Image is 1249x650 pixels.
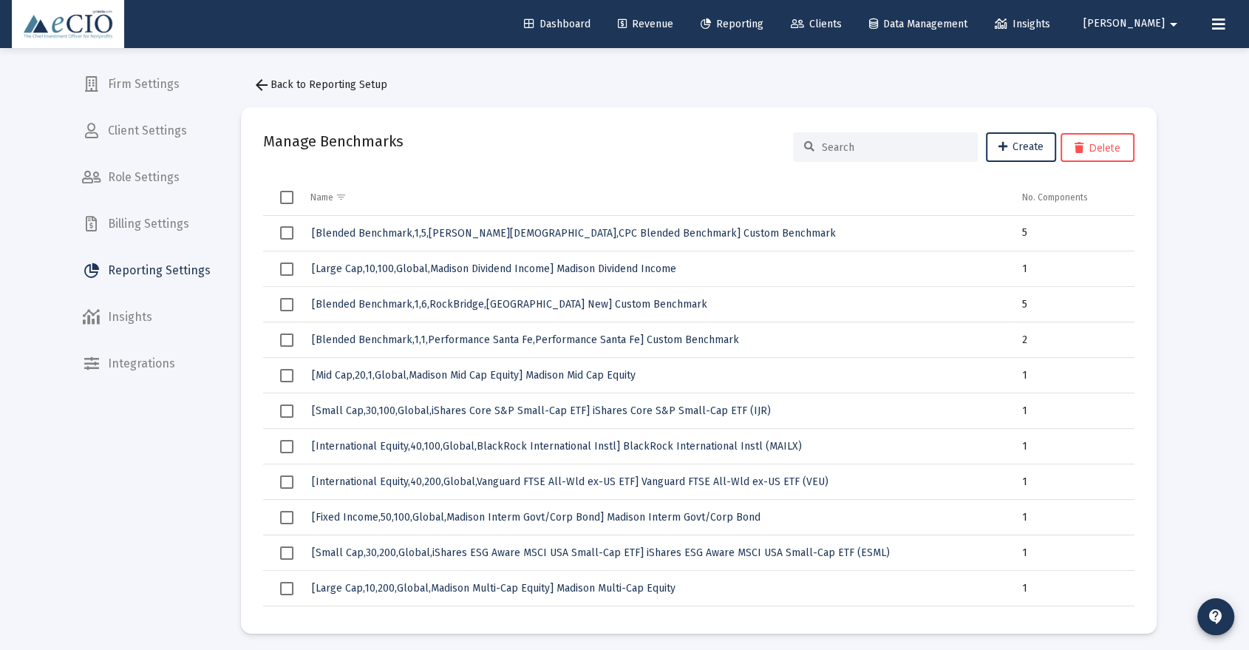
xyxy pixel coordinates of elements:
[23,10,113,39] img: Dashboard
[791,18,842,30] span: Clients
[986,132,1056,162] button: Create
[512,10,602,39] a: Dashboard
[312,334,739,346] span: [Blended Benchmark,1,1,Performance Santa Fe,Performance Santa Fe] Custom Benchmark
[701,18,763,30] span: Reporting
[70,113,222,149] a: Client Settings
[618,18,673,30] span: Revenue
[312,298,707,311] span: [Blended Benchmark,1,6,RockBridge,[GEOGRAPHIC_DATA] New] Custom Benchmark
[312,263,676,275] span: [Large Cap,10,100,Global,Madison Dividend Income] Madison Dividend Income
[1022,404,1121,419] div: 1
[300,180,1012,215] td: Column Name
[998,141,1044,153] span: Create
[606,10,685,39] a: Revenue
[1022,226,1121,240] div: 5
[312,511,760,524] span: [Fixed Income,50,100,Global,Madison Interm Govt/Corp Bond] Madison Interm Govt/Corp Bond
[310,471,830,492] button: [International Equity,40,200,Global,Vanguard FTSE All-Wld ex-US ETF] Vanguard FTSE All-Wld ex-US ...
[1165,10,1182,39] mat-icon: arrow_drop_down
[280,440,293,453] div: Select row
[310,192,333,203] div: Name
[310,578,677,599] button: [Large Cap,10,200,Global,Madison Multi-Cap Equity] Madison Multi-Cap Equity
[689,10,775,39] a: Reporting
[312,546,890,559] span: [Small Cap,30,200,Global,iShares ESG Aware MSCI USA Small-Cap ETF] iShares ESG Aware MSCI USA Sma...
[1022,581,1121,596] div: 1
[280,582,293,595] div: Select row
[310,365,637,386] button: [Mid Cap,20,1,Global,Madison Mid Cap Equity] Madison Mid Cap Equity
[1012,180,1134,215] td: Column No. Components
[1022,333,1121,348] div: 2
[869,18,967,30] span: Data Management
[280,263,293,276] div: Select row
[1207,608,1225,626] mat-icon: contact_support
[336,192,347,203] span: Show filter options for column 'Name'
[310,400,772,422] button: [Small Cap,30,100,Global,iShares Core S&P Small-Cap ETF] iShares Core S&P Small-Cap ETF (IJR)
[983,10,1062,39] a: Insights
[70,346,222,382] a: Integrations
[1022,475,1121,490] div: 1
[241,70,399,100] button: Back to Reporting Setup
[310,294,709,315] button: [Blended Benchmark,1,6,RockBridge,[GEOGRAPHIC_DATA] New] Custom Benchmark
[995,18,1050,30] span: Insights
[280,404,293,418] div: Select row
[280,191,293,204] div: Select all
[310,542,891,563] button: [Small Cap,30,200,Global,iShares ESG Aware MSCI USA Small-Cap ETF] iShares ESG Aware MSCI USA Sma...
[779,10,854,39] a: Clients
[312,582,675,595] span: [Large Cap,10,200,Global,Madison Multi-Cap Equity] Madison Multi-Cap Equity
[1083,18,1165,30] span: [PERSON_NAME]
[524,18,591,30] span: Dashboard
[280,475,293,489] div: Select row
[70,160,222,195] a: Role Settings
[312,475,828,488] span: [International Equity,40,200,Global,Vanguard FTSE All-Wld ex-US ETF] Vanguard FTSE All-Wld ex-US ...
[1022,297,1121,312] div: 5
[1022,368,1121,383] div: 1
[1022,262,1121,277] div: 1
[280,546,293,560] div: Select row
[1061,133,1134,162] button: Delete
[857,10,979,39] a: Data Management
[70,299,222,335] a: Insights
[280,334,293,347] div: Select row
[280,369,293,382] div: Select row
[1022,546,1121,561] div: 1
[280,298,293,311] div: Select row
[263,180,1134,612] div: Data grid
[253,76,270,94] mat-icon: arrow_back
[310,507,762,528] button: [Fixed Income,50,100,Global,Madison Interm Govt/Corp Bond] Madison Interm Govt/Corp Bond
[310,436,803,457] button: [International Equity,40,100,Global,BlackRock International Instl] BlackRock International Instl ...
[280,226,293,240] div: Select row
[1022,510,1121,525] div: 1
[310,223,837,244] button: [Blended Benchmark,1,5,[PERSON_NAME][DEMOGRAPHIC_DATA],CPC Blended Benchmark] Custom Benchmark
[1022,439,1121,454] div: 1
[822,141,967,154] input: Search
[70,253,222,288] a: Reporting Settings
[312,369,636,382] span: [Mid Cap,20,1,Global,Madison Mid Cap Equity] Madison Mid Cap Equity
[253,78,387,91] span: Back to Reporting Setup
[70,206,222,242] a: Billing Settings
[310,329,741,351] button: [Blended Benchmark,1,1,Performance Santa Fe,Performance Santa Fe] Custom Benchmark
[312,440,802,453] span: [International Equity,40,100,Global,BlackRock International Instl] BlackRock International Instl ...
[312,227,836,240] span: [Blended Benchmark,1,5,[PERSON_NAME][DEMOGRAPHIC_DATA],CPC Blended Benchmark] Custom Benchmark
[263,129,404,153] h2: Manage Benchmarks
[1022,192,1088,203] div: No. Components
[70,67,222,102] a: Firm Settings
[280,511,293,524] div: Select row
[310,258,678,280] button: [Large Cap,10,100,Global,Madison Dividend Income] Madison Dividend Income
[1066,9,1200,38] button: [PERSON_NAME]
[312,404,771,417] span: [Small Cap,30,100,Global,iShares Core S&P Small-Cap ETF] iShares Core S&P Small-Cap ETF (IJR)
